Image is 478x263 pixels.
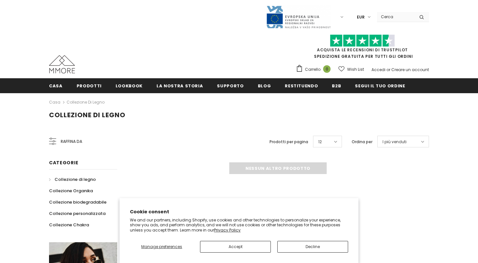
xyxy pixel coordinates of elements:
span: 12 [318,139,322,145]
a: La nostra storia [157,78,203,93]
a: Casa [49,78,63,93]
a: Segui il tuo ordine [355,78,405,93]
button: Accept [200,241,271,253]
a: Restituendo [285,78,318,93]
a: Wish List [338,64,364,75]
a: supporto [217,78,244,93]
img: Fidati di Pilot Stars [330,34,395,47]
span: La nostra storia [157,83,203,89]
a: Lookbook [116,78,143,93]
a: Collezione Chakra [49,219,89,231]
h2: Cookie consent [130,208,348,215]
a: Creare un account [391,67,429,72]
img: Javni Razpis [266,5,331,29]
a: B2B [332,78,341,93]
p: We and our partners, including Shopify, use cookies and other technologies to personalize your ex... [130,218,348,233]
a: Prodotti [77,78,102,93]
a: Privacy Policy [214,227,241,233]
button: Manage preferences [130,241,194,253]
span: Collezione di legno [55,176,96,182]
a: Blog [258,78,271,93]
input: Search Site [377,12,414,21]
span: Segui il tuo ordine [355,83,405,89]
span: B2B [332,83,341,89]
span: Categorie [49,159,78,166]
span: Blog [258,83,271,89]
a: Javni Razpis [266,14,331,19]
span: I più venduti [383,139,407,145]
span: SPEDIZIONE GRATUITA PER TUTTI GLI ORDINI [296,37,429,59]
span: Manage preferences [141,244,182,249]
span: Collezione Chakra [49,222,89,228]
a: Collezione personalizzata [49,208,106,219]
span: Lookbook [116,83,143,89]
span: Collezione di legno [49,110,125,119]
span: 0 [323,65,331,73]
a: Collezione biodegradabile [49,196,107,208]
img: Casi MMORE [49,55,75,73]
span: supporto [217,83,244,89]
a: Acquista le recensioni di TrustPilot [317,47,408,53]
span: Raffina da [61,138,82,145]
span: Wish List [347,66,364,73]
a: Accedi [371,67,385,72]
span: Restituendo [285,83,318,89]
a: Collezione di legno [49,174,96,185]
span: Prodotti [77,83,102,89]
a: Collezione di legno [67,99,105,105]
span: Collezione biodegradabile [49,199,107,205]
span: Casa [49,83,63,89]
a: Collezione Organika [49,185,93,196]
label: Prodotti per pagina [270,139,308,145]
span: Collezione personalizzata [49,210,106,217]
a: Carrello 0 [296,65,334,74]
button: Decline [277,241,348,253]
span: Carrello [305,66,321,73]
label: Ordina per [352,139,372,145]
a: Casa [49,98,60,106]
span: Collezione Organika [49,188,93,194]
span: EUR [357,14,365,20]
span: or [386,67,390,72]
